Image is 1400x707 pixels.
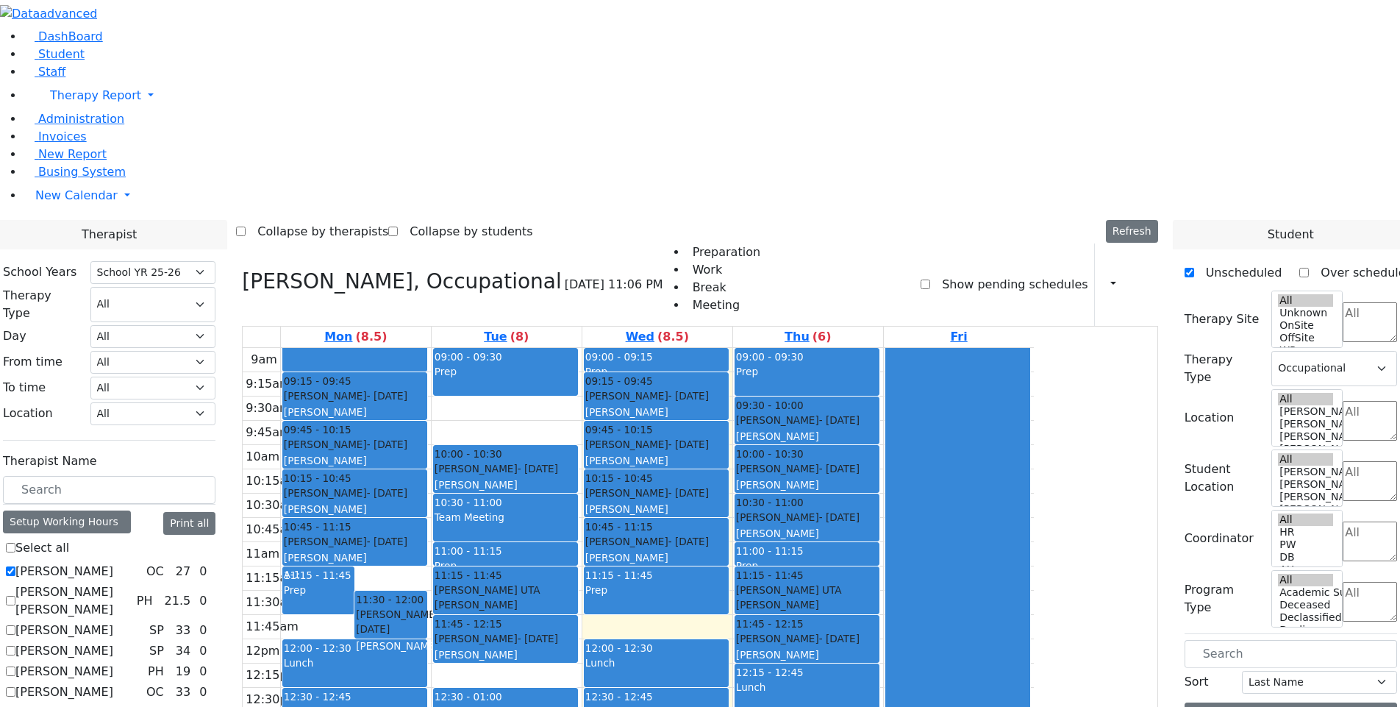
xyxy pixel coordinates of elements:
[243,472,301,490] div: 10:15am
[585,569,653,581] span: 11:15 - 11:45
[196,622,210,639] div: 0
[284,691,351,703] span: 12:30 - 12:45
[143,642,170,660] div: SP
[435,545,502,557] span: 11:00 - 11:15
[585,583,727,597] div: Prep
[24,112,124,126] a: Administration
[1278,574,1333,586] option: All
[1185,351,1263,386] label: Therapy Type
[1343,302,1397,342] textarea: Search
[930,273,1087,296] label: Show pending schedules
[140,683,170,701] div: OC
[435,597,576,628] div: [PERSON_NAME] ([PERSON_NAME])
[435,447,502,461] span: 10:00 - 10:30
[819,414,860,426] span: - [DATE]
[687,296,760,314] li: Meeting
[367,536,407,547] span: - [DATE]
[284,405,426,419] div: [PERSON_NAME]
[284,388,426,403] div: [PERSON_NAME]
[819,463,860,475] span: - [DATE]
[131,592,159,610] div: PH
[782,327,834,347] a: September 4, 2025
[243,424,293,441] div: 9:45am
[1278,393,1333,405] option: All
[1343,582,1397,622] textarea: Search
[1278,443,1333,455] option: [PERSON_NAME] 2
[24,129,87,143] a: Invoices
[1278,405,1333,418] option: [PERSON_NAME] 5
[3,511,131,533] div: Setup Working Hours
[24,81,1400,110] a: Therapy Report
[819,633,860,644] span: - [DATE]
[24,147,107,161] a: New Report
[585,388,727,403] div: [PERSON_NAME]
[243,497,301,514] div: 10:30am
[246,220,388,244] label: Collapse by therapists
[1268,226,1314,244] span: Student
[435,691,502,703] span: 12:30 - 01:00
[3,353,63,371] label: From time
[736,558,878,573] div: Prep
[1185,673,1209,691] label: Sort
[1343,461,1397,501] textarea: Search
[1136,272,1143,297] div: Setup
[356,592,424,607] span: 11:30 - 12:00
[1278,466,1333,478] option: [PERSON_NAME] 5
[736,583,842,597] span: [PERSON_NAME] UTA
[1278,344,1333,357] option: WP
[173,642,193,660] div: 34
[1278,453,1333,466] option: All
[38,47,85,61] span: Student
[24,165,126,179] a: Busing System
[435,558,576,573] div: Prep
[142,663,170,681] div: PH
[173,683,193,701] div: 33
[284,656,426,670] div: Lunch
[38,129,87,143] span: Invoices
[435,461,576,476] div: [PERSON_NAME]
[196,592,210,610] div: 0
[518,463,558,475] span: - [DATE]
[3,327,26,345] label: Day
[163,512,215,535] button: Print all
[1278,564,1333,576] option: AH
[585,691,653,703] span: 12:30 - 12:45
[585,471,653,486] span: 10:15 - 10:45
[1278,551,1333,564] option: DB
[1343,401,1397,441] textarea: Search
[367,487,407,499] span: - [DATE]
[24,29,103,43] a: DashBoard
[435,568,502,583] span: 11:15 - 11:45
[38,65,65,79] span: Staff
[1278,539,1333,551] option: PW
[585,351,653,363] span: 09:00 - 09:15
[736,477,878,492] div: [PERSON_NAME]
[15,563,113,580] label: [PERSON_NAME]
[15,642,113,660] label: [PERSON_NAME]
[736,647,878,662] div: [PERSON_NAME]
[1185,409,1235,427] label: Location
[1278,307,1333,319] option: Unknown
[585,486,727,500] div: [PERSON_NAME]
[82,226,137,244] span: Therapist
[1185,461,1263,496] label: Student Location
[243,667,301,684] div: 12:15pm
[284,437,426,452] div: [PERSON_NAME]
[284,534,426,549] div: [PERSON_NAME]
[585,405,727,419] div: [PERSON_NAME]
[243,448,282,466] div: 10am
[668,438,709,450] span: - [DATE]
[15,539,69,557] label: Select all
[1278,586,1333,599] option: Academic Support
[143,622,170,639] div: SP
[668,390,709,402] span: - [DATE]
[24,47,85,61] a: Student
[15,622,113,639] label: [PERSON_NAME]
[736,398,804,413] span: 09:30 - 10:00
[38,165,126,179] span: Busing System
[1278,294,1333,307] option: All
[736,597,878,628] div: [PERSON_NAME] ([PERSON_NAME])
[1278,491,1333,503] option: [PERSON_NAME] 3
[1343,522,1397,561] textarea: Search
[736,351,804,363] span: 09:00 - 09:30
